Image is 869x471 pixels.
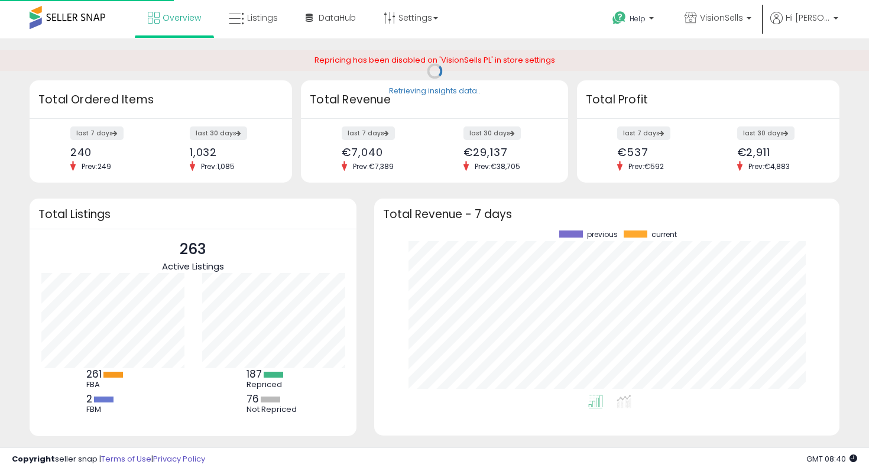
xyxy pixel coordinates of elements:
span: Overview [163,12,201,24]
h3: Total Listings [38,210,348,219]
span: Help [630,14,646,24]
span: Listings [247,12,278,24]
div: €537 [617,146,699,158]
span: Active Listings [162,260,224,272]
span: current [651,230,677,239]
span: Prev: €7,389 [347,161,400,171]
span: previous [587,230,618,239]
label: last 30 days [463,126,521,140]
div: FBM [86,405,140,414]
span: 2025-09-7 08:40 GMT [806,453,857,464]
h3: Total Revenue - 7 days [383,210,831,219]
h3: Total Profit [586,92,831,108]
div: €2,911 [737,146,819,158]
div: 240 [70,146,152,158]
span: Prev: €592 [622,161,670,171]
h3: Total Ordered Items [38,92,283,108]
label: last 7 days [70,126,124,140]
a: Help [603,2,666,38]
strong: Copyright [12,453,55,464]
a: Hi [PERSON_NAME] [770,12,838,38]
span: Repricing has been disabled on 'VisionSells PL' in store settings [314,54,555,66]
div: Repriced [247,380,300,389]
label: last 30 days [737,126,795,140]
label: last 7 days [617,126,670,140]
b: 2 [86,392,92,406]
b: 76 [247,392,259,406]
b: 261 [86,367,102,381]
div: €7,040 [342,146,426,158]
h3: Total Revenue [310,92,559,108]
a: Terms of Use [101,453,151,464]
i: Get Help [612,11,627,25]
label: last 7 days [342,126,395,140]
span: Hi [PERSON_NAME] [786,12,830,24]
span: Prev: €38,705 [469,161,526,171]
span: DataHub [319,12,356,24]
div: seller snap | | [12,454,205,465]
span: VisionSells [700,12,743,24]
div: €29,137 [463,146,547,158]
span: Prev: 1,085 [195,161,241,171]
label: last 30 days [190,126,247,140]
span: Prev: €4,883 [742,161,796,171]
a: Privacy Policy [153,453,205,464]
span: Prev: 249 [76,161,117,171]
b: 187 [247,367,262,381]
div: Retrieving insights data.. [389,86,481,96]
div: FBA [86,380,140,389]
div: Not Repriced [247,405,300,414]
div: 1,032 [190,146,271,158]
p: 263 [162,238,224,261]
